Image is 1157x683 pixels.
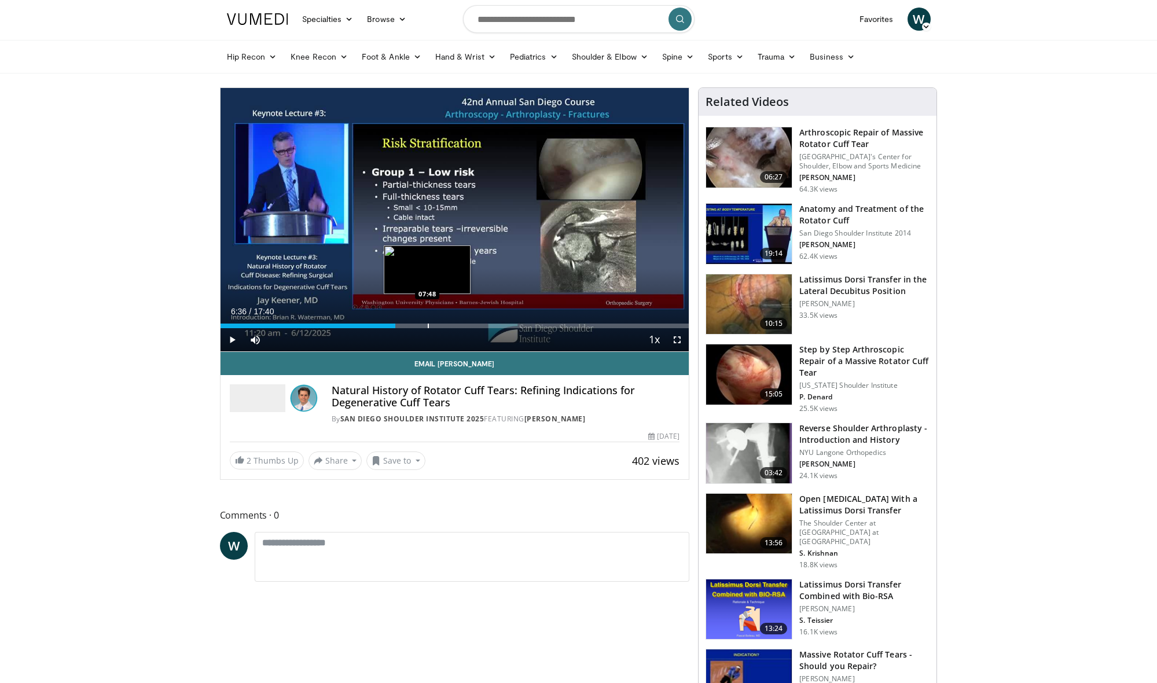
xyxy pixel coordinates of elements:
[751,45,803,68] a: Trauma
[706,127,792,188] img: 281021_0002_1.png.150x105_q85_crop-smart_upscale.jpg
[632,454,679,468] span: 402 views
[340,414,484,424] a: San Diego Shoulder Institute 2025
[706,274,930,335] a: 10:15 Latissimus Dorsi Transfer in the Lateral Decubitus Position [PERSON_NAME] 33.5K views
[463,5,695,33] input: Search topics, interventions
[799,173,930,182] p: [PERSON_NAME]
[760,623,788,634] span: 13:24
[799,579,930,602] h3: Latissimus Dorsi Transfer Combined with Bio-RSA
[249,307,252,316] span: /
[706,344,930,413] a: 15:05 Step by Step Arthroscopic Repair of a Massive Rotator Cuff Tear [US_STATE] Shoulder Institu...
[803,45,862,68] a: Business
[799,616,930,625] p: S. Teissier
[799,240,930,249] p: [PERSON_NAME]
[247,455,251,466] span: 2
[760,537,788,549] span: 13:56
[221,352,689,375] a: Email [PERSON_NAME]
[655,45,701,68] a: Spine
[799,381,930,390] p: [US_STATE] Shoulder Institute
[503,45,565,68] a: Pediatrics
[706,579,930,640] a: 13:24 Latissimus Dorsi Transfer Combined with Bio-RSA [PERSON_NAME] S. Teissier 16.1K views
[799,299,930,309] p: [PERSON_NAME]
[221,328,244,351] button: Play
[799,344,930,379] h3: Step by Step Arthroscopic Repair of a Massive Rotator Cuff Tear
[706,203,930,265] a: 19:14 Anatomy and Treatment of the Rotator Cuff San Diego Shoulder Institute 2014 [PERSON_NAME] 6...
[332,414,680,424] div: By FEATURING
[799,252,838,261] p: 62.4K views
[799,604,930,614] p: [PERSON_NAME]
[760,467,788,479] span: 03:42
[524,414,586,424] a: [PERSON_NAME]
[799,274,930,297] h3: Latissimus Dorsi Transfer in the Lateral Decubitus Position
[853,8,901,31] a: Favorites
[284,45,355,68] a: Knee Recon
[706,493,930,570] a: 13:56 Open [MEDICAL_DATA] With a Latissimus Dorsi Transfer The Shoulder Center at [GEOGRAPHIC_DAT...
[799,127,930,150] h3: Arthroscopic Repair of Massive Rotator Cuff Tear
[760,388,788,400] span: 15:05
[384,245,471,294] img: image.jpeg
[220,45,284,68] a: Hip Recon
[648,431,679,442] div: [DATE]
[706,274,792,335] img: 38501_0000_3.png.150x105_q85_crop-smart_upscale.jpg
[760,318,788,329] span: 10:15
[799,519,930,546] p: The Shoulder Center at [GEOGRAPHIC_DATA] at [GEOGRAPHIC_DATA]
[799,152,930,171] p: [GEOGRAPHIC_DATA]'s Center for Shoulder, Elbow and Sports Medicine
[760,171,788,183] span: 06:27
[221,88,689,352] video-js: Video Player
[706,204,792,264] img: 58008271-3059-4eea-87a5-8726eb53a503.150x105_q85_crop-smart_upscale.jpg
[290,384,318,412] img: Avatar
[428,45,503,68] a: Hand & Wrist
[799,392,930,402] p: P. Denard
[366,451,425,470] button: Save to
[799,404,838,413] p: 25.5K views
[706,127,930,194] a: 06:27 Arthroscopic Repair of Massive Rotator Cuff Tear [GEOGRAPHIC_DATA]'s Center for Shoulder, E...
[706,579,792,640] img: 0e1bc6ad-fcf8-411c-9e25-b7d1f0109c17.png.150x105_q85_crop-smart_upscale.png
[799,185,838,194] p: 64.3K views
[799,229,930,238] p: San Diego Shoulder Institute 2014
[244,328,267,351] button: Mute
[666,328,689,351] button: Fullscreen
[360,8,413,31] a: Browse
[295,8,361,31] a: Specialties
[308,451,362,470] button: Share
[799,203,930,226] h3: Anatomy and Treatment of the Rotator Cuff
[332,384,680,409] h4: Natural History of Rotator Cuff Tears: Refining Indications for Degenerative Cuff Tears
[220,508,690,523] span: Comments 0
[799,649,930,672] h3: Massive Rotator Cuff Tears - Should you Repair?
[230,451,304,469] a: 2 Thumbs Up
[706,344,792,405] img: 7cd5bdb9-3b5e-40f2-a8f4-702d57719c06.150x105_q85_crop-smart_upscale.jpg
[355,45,428,68] a: Foot & Ankle
[799,493,930,516] h3: Open [MEDICAL_DATA] With a Latissimus Dorsi Transfer
[706,494,792,554] img: 38772_0000_3.png.150x105_q85_crop-smart_upscale.jpg
[799,560,838,570] p: 18.8K views
[799,448,930,457] p: NYU Langone Orthopedics
[231,307,247,316] span: 6:36
[799,423,930,446] h3: Reverse Shoulder Arthroplasty - Introduction and History
[706,95,789,109] h4: Related Videos
[799,549,930,558] p: S. Krishnan
[227,13,288,25] img: VuMedi Logo
[799,471,838,480] p: 24.1K views
[760,248,788,259] span: 19:14
[799,460,930,469] p: [PERSON_NAME]
[706,423,792,483] img: zucker_4.png.150x105_q85_crop-smart_upscale.jpg
[642,328,666,351] button: Playback Rate
[908,8,931,31] a: W
[565,45,655,68] a: Shoulder & Elbow
[230,384,285,412] img: San Diego Shoulder Institute 2025
[220,532,248,560] a: W
[221,324,689,328] div: Progress Bar
[701,45,751,68] a: Sports
[706,423,930,484] a: 03:42 Reverse Shoulder Arthroplasty - Introduction and History NYU Langone Orthopedics [PERSON_NA...
[254,307,274,316] span: 17:40
[799,627,838,637] p: 16.1K views
[799,311,838,320] p: 33.5K views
